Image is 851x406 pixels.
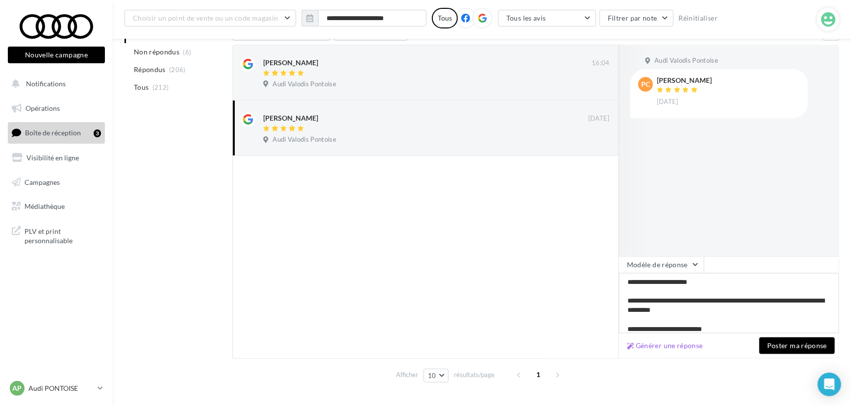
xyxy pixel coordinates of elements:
[134,47,179,57] span: Non répondus
[13,383,22,393] span: AP
[498,10,596,26] button: Tous les avis
[759,337,835,354] button: Poster ma réponse
[506,14,546,22] span: Tous les avis
[125,10,296,26] button: Choisir un point de vente ou un code magasin
[263,58,318,68] div: [PERSON_NAME]
[25,104,60,112] span: Opérations
[641,79,650,89] span: PC
[94,129,101,137] div: 3
[25,128,81,137] span: Boîte de réception
[531,367,547,382] span: 1
[134,65,166,75] span: Répondus
[152,83,169,91] span: (212)
[183,48,192,56] span: (6)
[8,47,105,63] button: Nouvelle campagne
[273,135,336,144] span: Audi Valodis Pontoise
[6,74,103,94] button: Notifications
[28,383,94,393] p: Audi PONTOISE
[428,372,436,380] span: 10
[588,114,610,123] span: [DATE]
[133,14,278,22] span: Choisir un point de vente ou un code magasin
[6,172,107,193] a: Campagnes
[654,56,718,65] span: Audi Valodis Pontoise
[454,370,495,380] span: résultats/page
[263,113,318,123] div: [PERSON_NAME]
[6,148,107,168] a: Visibilité en ligne
[25,202,65,210] span: Médiathèque
[25,178,60,186] span: Campagnes
[134,82,149,92] span: Tous
[619,256,704,273] button: Modèle de réponse
[273,80,336,89] span: Audi Valodis Pontoise
[818,373,841,396] div: Open Intercom Messenger
[424,369,449,382] button: 10
[675,12,722,24] button: Réinitialiser
[169,66,186,74] span: (206)
[592,59,610,68] span: 16:04
[657,98,678,106] span: [DATE]
[432,8,458,28] div: Tous
[6,196,107,217] a: Médiathèque
[6,221,107,250] a: PLV et print personnalisable
[6,122,107,143] a: Boîte de réception3
[26,153,79,162] span: Visibilité en ligne
[396,370,418,380] span: Afficher
[600,10,674,26] button: Filtrer par note
[657,77,712,84] div: [PERSON_NAME]
[6,98,107,119] a: Opérations
[623,340,707,352] button: Générer une réponse
[8,379,105,398] a: AP Audi PONTOISE
[26,79,66,88] span: Notifications
[25,225,101,246] span: PLV et print personnalisable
